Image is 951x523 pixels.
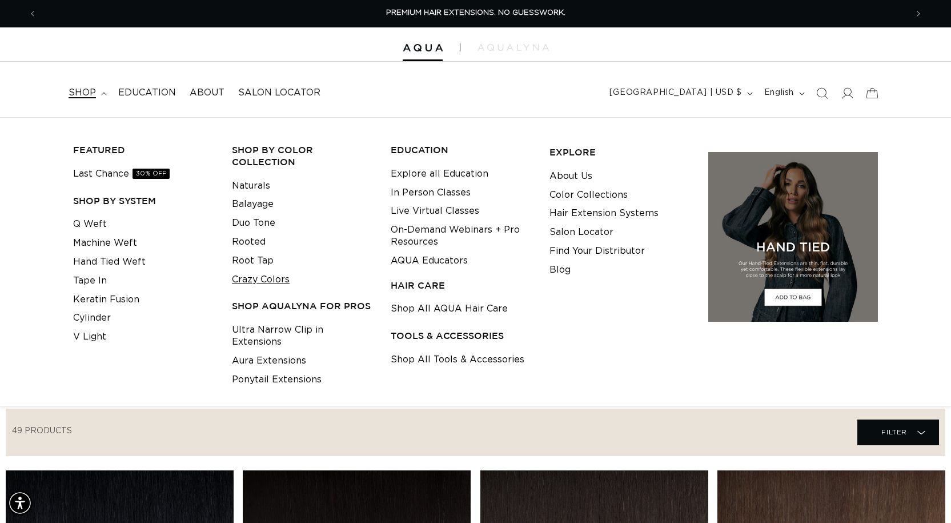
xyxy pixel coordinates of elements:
[809,81,834,106] summary: Search
[20,3,45,25] button: Previous announcement
[391,183,471,202] a: In Person Classes
[391,202,479,221] a: Live Virtual Classes
[232,144,373,168] h3: Shop by Color Collection
[232,300,373,312] h3: Shop AquaLyna for Pros
[231,80,327,106] a: Salon Locator
[477,44,549,51] img: aqualyna.com
[73,195,214,207] h3: SHOP BY SYSTEM
[73,328,106,346] a: V Light
[391,300,508,318] a: Shop All AQUA Hair Care
[757,82,809,104] button: English
[391,280,532,292] h3: HAIR CARE
[549,261,571,280] a: Blog
[73,234,137,253] a: Machine Weft
[73,272,107,290] a: Tape In
[232,251,274,270] a: Root Tap
[881,421,907,443] span: Filter
[391,165,488,183] a: Explore all Education
[549,186,628,205] a: Color Collections
[403,44,443,52] img: Aqua Hair Extensions
[906,3,931,25] button: Next announcement
[69,87,96,99] span: shop
[232,321,373,352] a: Ultra Narrow Clip in Extensions
[73,165,170,183] a: Last Chance30% OFF
[232,195,274,214] a: Balayage
[62,80,111,106] summary: shop
[857,420,939,445] summary: Filter
[232,370,322,389] a: Ponytail Extensions
[73,253,146,272] a: Hand Tied Weft
[232,352,306,370] a: Aura Extensions
[7,490,33,516] div: Accessibility Menu
[118,87,176,99] span: Education
[232,270,290,289] a: Crazy Colors
[133,169,170,179] span: 30% OFF
[232,214,275,233] a: Duo Tone
[73,144,214,156] h3: FEATURED
[73,290,139,309] a: Keratin Fusion
[12,427,72,435] span: 49 products
[73,309,111,328] a: Cylinder
[549,242,645,261] a: Find Your Distributor
[386,9,565,17] span: PREMIUM HAIR EXTENSIONS. NO GUESSWORK.
[609,87,742,99] span: [GEOGRAPHIC_DATA] | USD $
[549,204,659,223] a: Hair Extension Systems
[391,251,468,270] a: AQUA Educators
[232,233,266,251] a: Rooted
[894,468,951,523] iframe: Chat Widget
[603,82,757,104] button: [GEOGRAPHIC_DATA] | USD $
[111,80,183,106] a: Education
[391,144,532,156] h3: EDUCATION
[549,167,592,186] a: About Us
[764,87,794,99] span: English
[232,177,270,195] a: Naturals
[549,146,691,158] h3: EXPLORE
[190,87,224,99] span: About
[391,330,532,342] h3: TOOLS & ACCESSORIES
[73,215,107,234] a: Q Weft
[183,80,231,106] a: About
[391,350,524,369] a: Shop All Tools & Accessories
[238,87,320,99] span: Salon Locator
[549,223,613,242] a: Salon Locator
[391,221,532,251] a: On-Demand Webinars + Pro Resources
